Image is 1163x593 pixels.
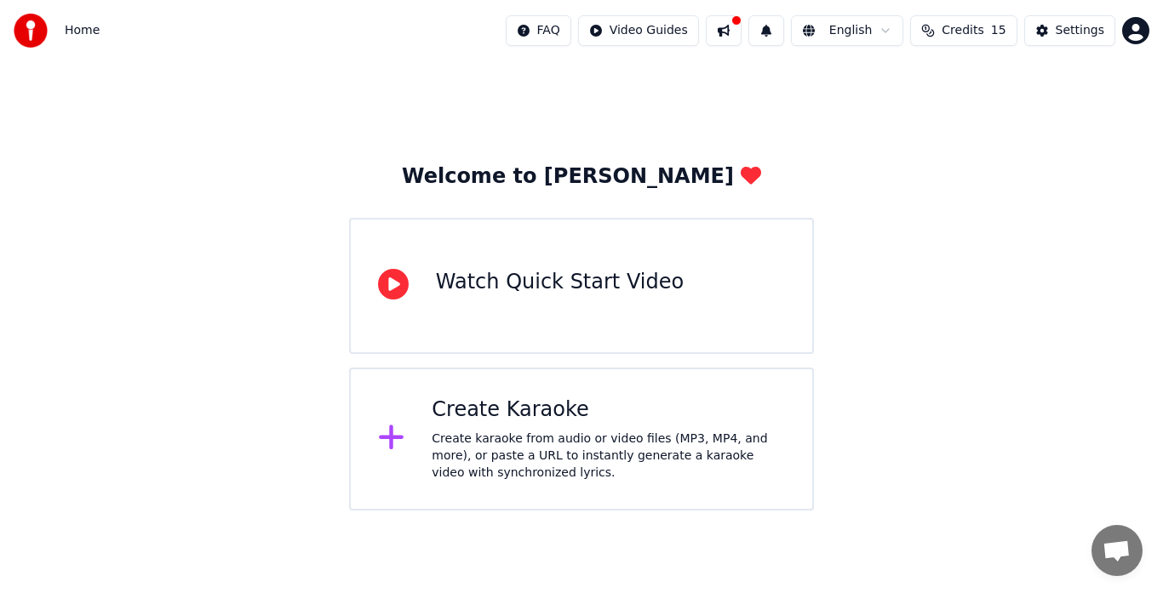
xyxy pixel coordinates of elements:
span: 15 [991,22,1006,39]
img: youka [14,14,48,48]
span: Home [65,22,100,39]
span: Credits [942,22,983,39]
div: Create Karaoke [432,396,785,424]
a: Open chat [1091,525,1143,576]
div: Settings [1056,22,1104,39]
div: Create karaoke from audio or video files (MP3, MP4, and more), or paste a URL to instantly genera... [432,430,785,482]
div: Watch Quick Start Video [436,269,684,296]
button: Video Guides [578,15,699,46]
button: FAQ [506,15,571,46]
button: Settings [1024,15,1115,46]
nav: breadcrumb [65,22,100,39]
div: Welcome to [PERSON_NAME] [402,163,761,191]
button: Credits15 [910,15,1017,46]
